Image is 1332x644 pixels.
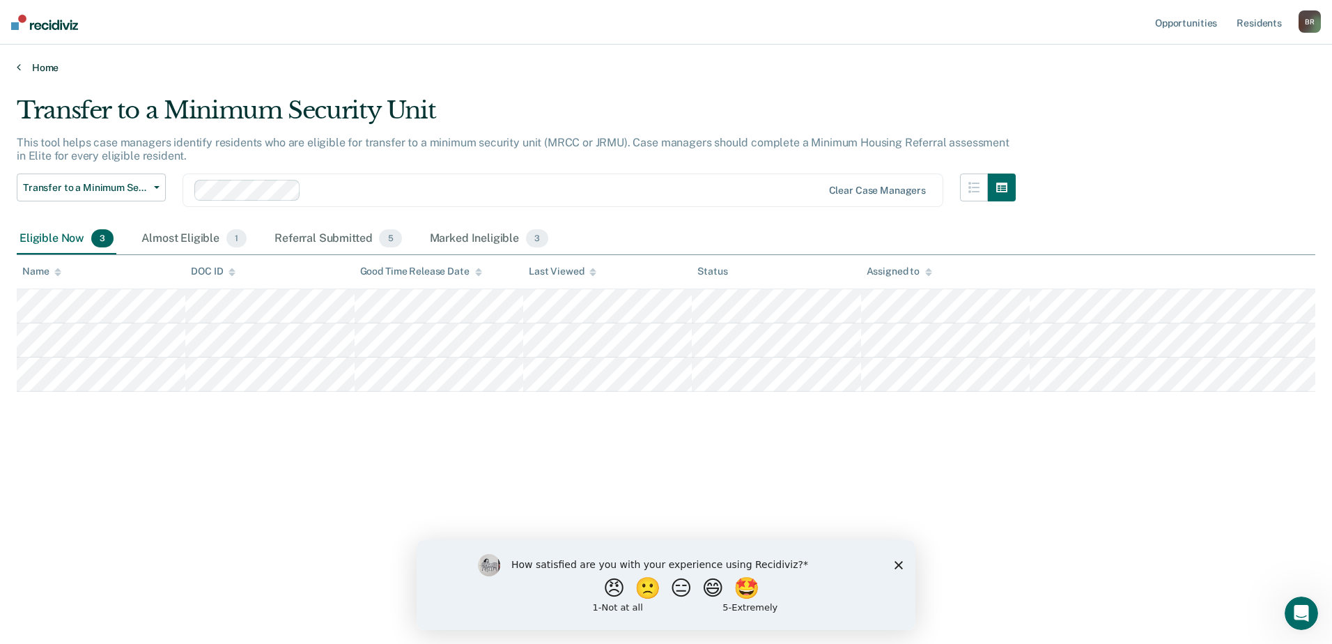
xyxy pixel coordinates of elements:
span: 3 [91,229,114,247]
iframe: Intercom live chat [1285,597,1318,630]
div: Last Viewed [529,266,596,277]
div: Assigned to [867,266,932,277]
div: Good Time Release Date [360,266,482,277]
div: Eligible Now3 [17,224,116,254]
p: This tool helps case managers identify residents who are eligible for transfer to a minimum secur... [17,136,1009,162]
a: Home [17,61,1315,74]
div: Clear case managers [829,185,926,197]
div: Name [22,266,61,277]
img: Recidiviz [11,15,78,30]
div: DOC ID [191,266,235,277]
div: B R [1299,10,1321,33]
div: Marked Ineligible3 [427,224,552,254]
span: 5 [379,229,401,247]
div: Referral Submitted5 [272,224,404,254]
button: Transfer to a Minimum Security Unit [17,174,166,201]
button: BR [1299,10,1321,33]
iframe: Survey by Kim from Recidiviz [417,540,915,630]
div: Transfer to a Minimum Security Unit [17,96,1016,136]
span: Transfer to a Minimum Security Unit [23,182,148,194]
div: Status [697,266,727,277]
div: Almost Eligible1 [139,224,249,254]
span: 3 [526,229,548,247]
span: 1 [226,229,247,247]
